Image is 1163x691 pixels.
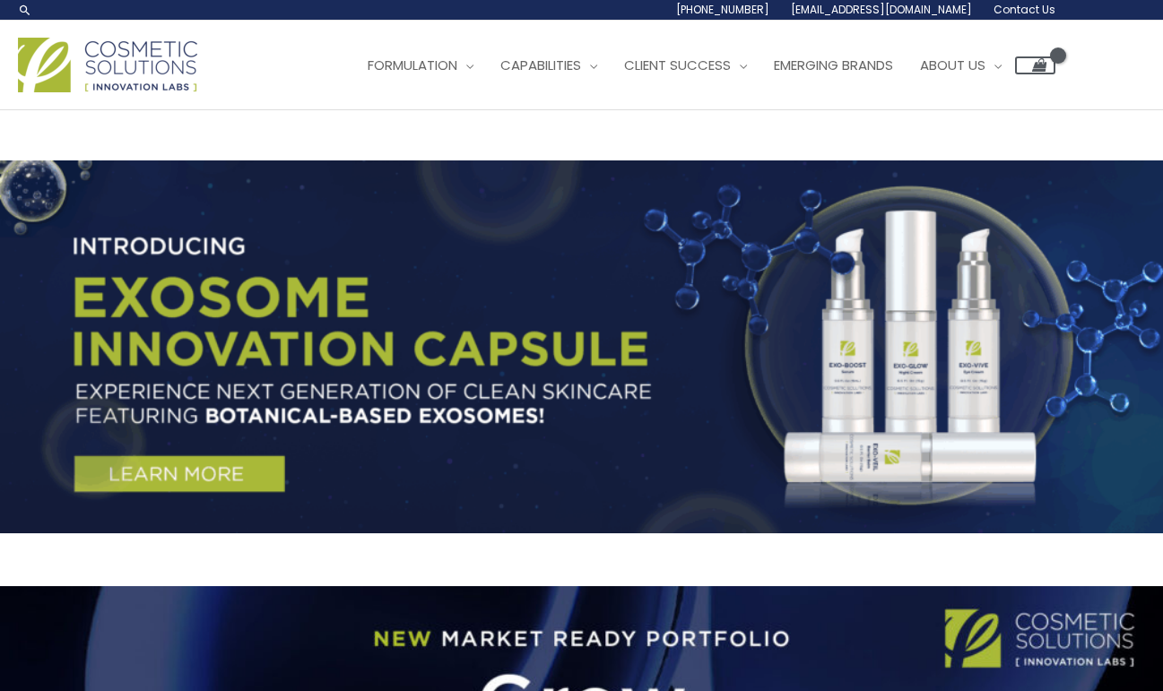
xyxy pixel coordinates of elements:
span: Formulation [368,56,457,74]
span: Contact Us [994,2,1055,17]
a: Client Success [611,39,760,92]
a: Search icon link [18,3,32,17]
span: Emerging Brands [774,56,893,74]
a: Formulation [354,39,487,92]
a: Capabilities [487,39,611,92]
a: About Us [907,39,1015,92]
span: About Us [920,56,985,74]
img: Cosmetic Solutions Logo [18,38,197,92]
span: Capabilities [500,56,581,74]
a: View Shopping Cart, empty [1015,56,1055,74]
span: [PHONE_NUMBER] [676,2,769,17]
a: Emerging Brands [760,39,907,92]
nav: Site Navigation [341,39,1055,92]
span: [EMAIL_ADDRESS][DOMAIN_NAME] [791,2,972,17]
span: Client Success [624,56,731,74]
